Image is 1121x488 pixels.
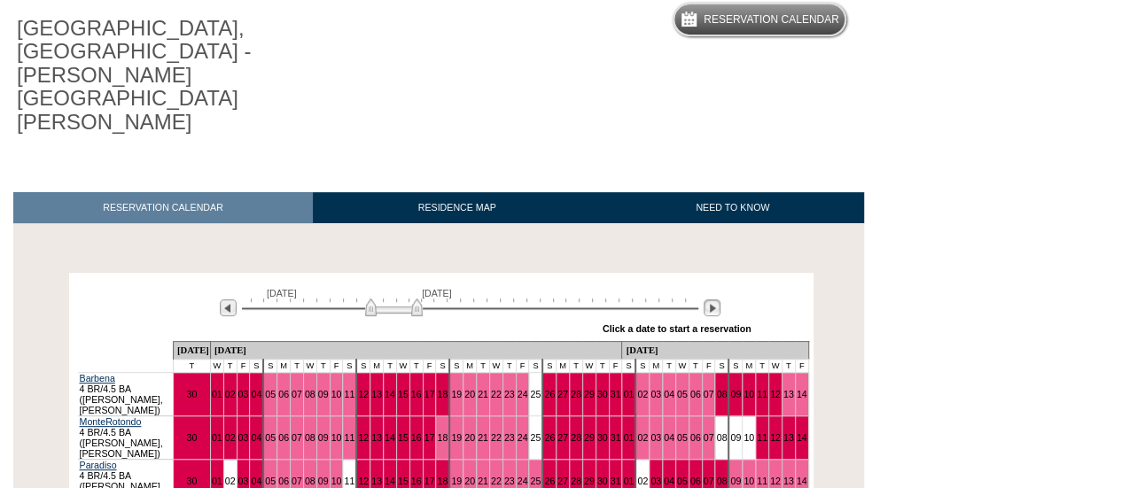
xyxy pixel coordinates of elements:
[331,389,342,399] a: 10
[650,360,663,373] td: M
[344,432,354,443] a: 11
[464,389,475,399] a: 20
[478,476,488,486] a: 21
[601,192,864,223] a: NEED TO KNOW
[237,360,250,373] td: F
[623,432,634,443] a: 01
[251,476,261,486] a: 04
[663,360,676,373] td: T
[305,432,315,443] a: 08
[597,476,608,486] a: 30
[263,360,276,373] td: S
[411,476,422,486] a: 16
[251,432,261,443] a: 04
[409,360,423,373] td: T
[358,476,369,486] a: 12
[716,432,727,443] a: 08
[502,360,516,373] td: T
[704,432,714,443] a: 07
[343,360,356,373] td: S
[80,460,117,470] a: Paradiso
[542,360,556,373] td: S
[544,389,555,399] a: 26
[609,360,622,373] td: F
[704,299,720,316] img: Next
[743,389,754,399] a: 10
[677,389,688,399] a: 05
[756,360,769,373] td: T
[78,416,174,460] td: 4 BR/4.5 BA ([PERSON_NAME], [PERSON_NAME])
[278,389,289,399] a: 06
[677,432,688,443] a: 05
[186,432,197,443] a: 30
[664,432,674,443] a: 04
[186,476,197,486] a: 30
[622,342,808,360] td: [DATE]
[225,389,236,399] a: 02
[491,389,502,399] a: 22
[370,360,384,373] td: M
[449,360,463,373] td: S
[743,432,754,443] a: 10
[770,476,781,486] a: 12
[650,389,661,399] a: 03
[637,476,648,486] a: 02
[478,389,488,399] a: 21
[768,360,782,373] td: W
[757,432,767,443] a: 11
[251,389,261,399] a: 04
[622,360,635,373] td: S
[518,389,528,399] a: 24
[424,476,435,486] a: 17
[730,476,741,486] a: 09
[331,476,342,486] a: 10
[571,476,581,486] a: 28
[730,432,741,443] a: 09
[238,432,249,443] a: 03
[728,360,742,373] td: S
[265,389,276,399] a: 05
[770,432,781,443] a: 12
[544,476,555,486] a: 26
[331,432,342,443] a: 10
[398,389,409,399] a: 15
[516,360,529,373] td: F
[557,476,568,486] a: 27
[330,360,343,373] td: F
[582,360,596,373] td: W
[795,360,808,373] td: F
[611,476,621,486] a: 31
[385,389,395,399] a: 14
[783,476,794,486] a: 13
[80,373,115,383] a: Barbena
[650,476,661,486] a: 03
[344,389,354,399] a: 11
[623,389,634,399] a: 01
[290,360,303,373] td: T
[451,389,462,399] a: 19
[690,389,701,399] a: 06
[584,432,595,443] a: 29
[371,389,382,399] a: 13
[603,323,751,334] div: Click a date to start a reservation
[423,360,436,373] td: F
[424,432,435,443] a: 17
[783,432,794,443] a: 13
[436,360,449,373] td: S
[358,432,369,443] a: 12
[675,360,689,373] td: W
[292,432,302,443] a: 07
[212,389,222,399] a: 01
[584,476,595,486] a: 29
[437,476,448,486] a: 18
[584,389,595,399] a: 29
[464,476,475,486] a: 20
[210,342,622,360] td: [DATE]
[173,342,210,360] td: [DATE]
[318,432,329,443] a: 09
[316,360,330,373] td: T
[292,476,302,486] a: 07
[212,432,222,443] a: 01
[225,476,236,486] a: 02
[518,432,528,443] a: 24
